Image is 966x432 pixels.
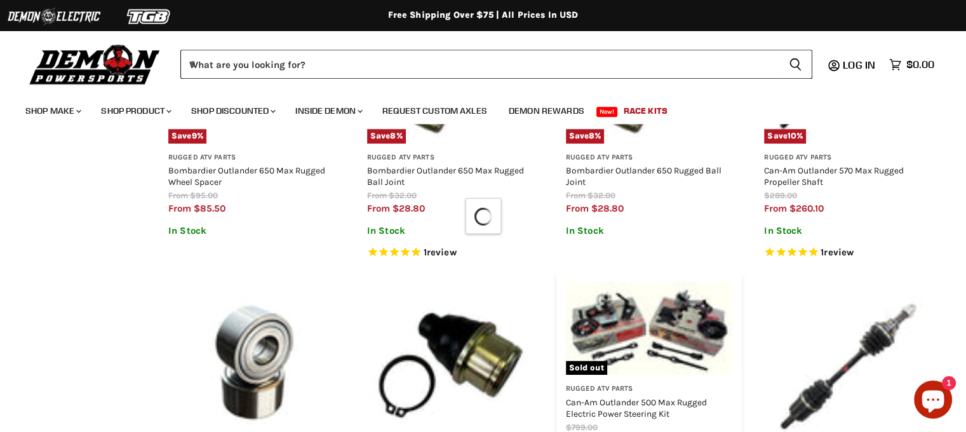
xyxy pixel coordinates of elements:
a: Inside Demon [286,98,370,124]
p: In Stock [168,226,335,236]
button: Search [779,50,812,79]
span: from [168,191,188,200]
a: Bombardier Outlander 650 Max Rugged Ball Joint [367,165,524,187]
span: 8 [390,131,396,140]
span: from [566,203,589,214]
a: Bombardier Outlander 650 Max Rugged Wheel Spacer [168,165,325,187]
a: Request Custom Axles [373,98,497,124]
span: Save % [367,129,406,143]
span: 1 reviews [821,246,854,257]
span: review [824,246,854,257]
ul: Main menu [16,93,931,124]
h3: Rugged ATV Parts [168,153,335,163]
span: Save % [168,129,206,143]
a: Race Kits [614,98,677,124]
a: Shop Product [91,98,179,124]
span: from [764,203,787,214]
a: Log in [837,59,883,71]
span: $85.50 [194,203,225,214]
span: $260.10 [789,203,824,214]
span: review [427,246,457,257]
img: Demon Powersports [25,41,164,86]
a: Shop Discounted [182,98,283,124]
span: Save % [566,129,605,143]
p: In Stock [367,226,534,236]
span: $289.00 [764,191,797,200]
span: $32.00 [389,191,417,200]
span: from [367,203,390,214]
img: TGB Logo 2 [102,4,197,29]
p: In Stock [764,226,931,236]
span: $32.00 [587,191,615,200]
span: 10 [788,131,796,140]
input: When autocomplete results are available use up and down arrows to review and enter to select [180,50,779,79]
span: Save % [764,129,806,143]
span: $799.00 [566,422,598,432]
h3: Rugged ATV Parts [367,153,534,163]
h3: Rugged ATV Parts [566,384,733,394]
span: Log in [843,58,875,71]
span: $95.00 [190,191,218,200]
span: from [168,203,191,214]
a: Can-Am Outlander 570 Max Rugged Propeller Shaft [764,165,904,187]
span: 8 [589,131,594,140]
span: 9 [192,131,197,140]
form: Product [180,50,812,79]
a: Bombardier Outlander 650 Rugged Ball Joint [566,165,721,187]
span: Sold out [566,361,607,375]
p: In Stock [566,226,733,236]
img: Demon Electric Logo 2 [6,4,102,29]
img: Can-Am Outlander 500 Max Rugged Electric Power Steering Kit [566,281,733,375]
h3: Rugged ATV Parts [764,153,931,163]
inbox-online-store-chat: Shopify online store chat [910,381,956,422]
a: Demon Rewards [499,98,594,124]
span: Rated 5.0 out of 5 stars 1 reviews [367,246,534,259]
a: Can-Am Outlander 500 Max Rugged Electric Power Steering Kit [566,397,707,419]
h3: Rugged ATV Parts [566,153,733,163]
span: from [367,191,387,200]
span: Rated 5.0 out of 5 stars 1 reviews [764,246,931,259]
span: from [566,191,586,200]
span: 1 reviews [424,246,457,257]
a: Can-Am Outlander 500 Max Rugged Electric Power Steering KitSold out [566,281,733,375]
a: $0.00 [883,55,941,74]
span: $0.00 [906,58,934,71]
span: New! [596,107,618,117]
span: $28.80 [591,203,624,214]
a: Shop Make [16,98,89,124]
span: $28.80 [392,203,425,214]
